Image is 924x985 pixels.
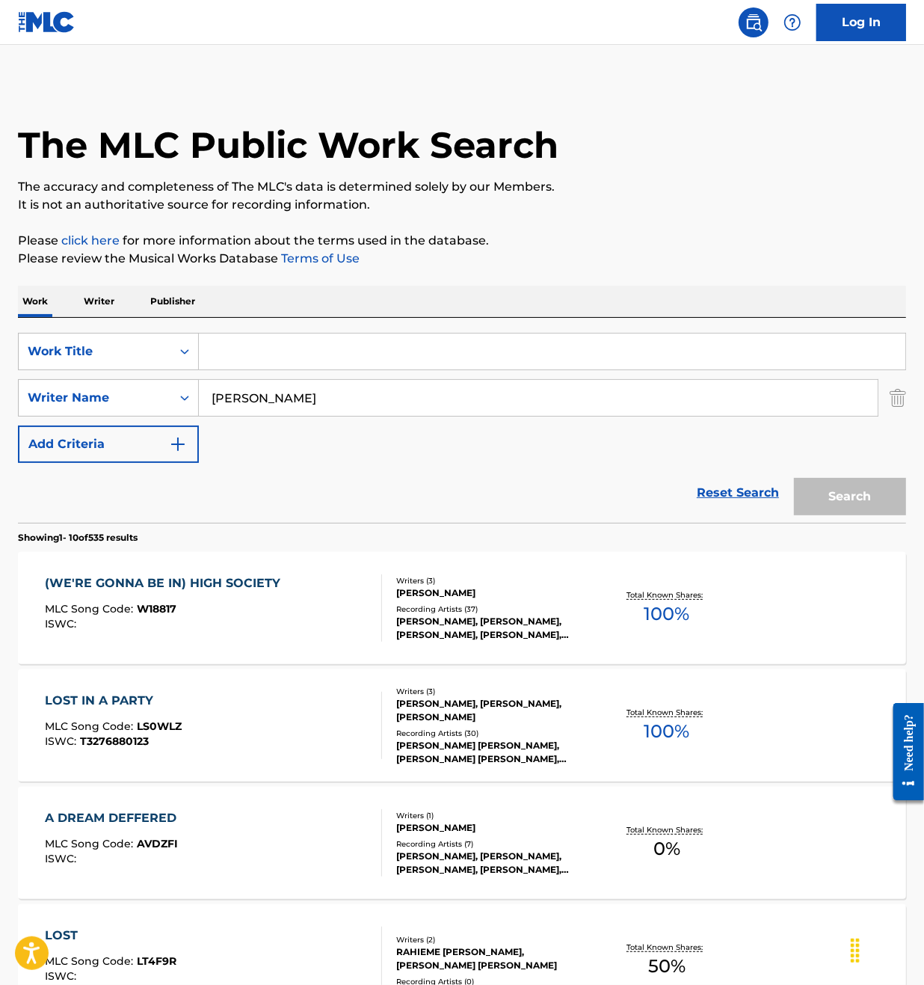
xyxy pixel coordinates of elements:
[890,379,906,417] img: Delete Criterion
[18,333,906,523] form: Search Form
[18,123,558,168] h1: The MLC Public Work Search
[45,574,288,592] div: (WE'RE GONNA BE IN) HIGH SOCIETY
[18,11,76,33] img: MLC Logo
[816,4,906,41] a: Log In
[783,13,801,31] img: help
[137,837,178,850] span: AVDZFI
[18,250,906,268] p: Please review the Musical Works Database
[18,232,906,250] p: Please for more information about the terms used in the database.
[18,196,906,214] p: It is not an authoritative source for recording information.
[45,602,137,616] span: MLC Song Code :
[18,531,138,544] p: Showing 1 - 10 of 535 results
[45,692,182,710] div: LOST IN A PARTY
[626,824,706,835] p: Total Known Shares:
[45,969,80,983] span: ISWC :
[18,426,199,463] button: Add Criteria
[396,586,593,600] div: [PERSON_NAME]
[278,251,360,266] a: Terms of Use
[79,286,119,317] p: Writer
[396,838,593,850] div: Recording Artists ( 7 )
[396,604,593,615] div: Recording Artists ( 37 )
[396,728,593,739] div: Recording Artists ( 30 )
[61,233,120,248] a: click here
[396,697,593,724] div: [PERSON_NAME], [PERSON_NAME], [PERSON_NAME]
[626,589,706,601] p: Total Known Shares:
[626,942,706,953] p: Total Known Shares:
[45,837,137,850] span: MLC Song Code :
[843,928,867,973] div: Drag
[146,286,200,317] p: Publisher
[777,7,807,37] div: Help
[45,954,137,968] span: MLC Song Code :
[45,719,137,733] span: MLC Song Code :
[396,615,593,642] div: [PERSON_NAME], [PERSON_NAME], [PERSON_NAME], [PERSON_NAME], [PERSON_NAME]
[45,927,176,945] div: LOST
[45,852,80,865] span: ISWC :
[745,13,763,31] img: search
[849,913,924,985] iframe: Chat Widget
[653,835,680,862] span: 0 %
[18,286,52,317] p: Work
[396,945,593,972] div: RAHIEME [PERSON_NAME], [PERSON_NAME] [PERSON_NAME]
[396,850,593,877] div: [PERSON_NAME], [PERSON_NAME], [PERSON_NAME], [PERSON_NAME], [PERSON_NAME]
[18,552,906,664] a: (WE'RE GONNA BE IN) HIGH SOCIETYMLC Song Code:W18817ISWC:Writers (3)[PERSON_NAME]Recording Artist...
[45,734,80,748] span: ISWC :
[689,476,786,509] a: Reset Search
[80,734,149,748] span: T3276880123
[648,953,686,980] span: 50 %
[396,821,593,835] div: [PERSON_NAME]
[169,435,187,453] img: 9d2ae6d4665cec9f34b9.svg
[644,601,689,627] span: 100 %
[396,739,593,766] div: [PERSON_NAME] [PERSON_NAME], [PERSON_NAME] [PERSON_NAME], [PERSON_NAME] [PERSON_NAME], [PERSON_NA...
[18,178,906,196] p: The accuracy and completeness of The MLC's data is determined solely by our Members.
[396,810,593,821] div: Writers ( 1 )
[28,343,162,360] div: Work Title
[28,389,162,407] div: Writer Name
[18,787,906,899] a: A DREAM DEFFEREDMLC Song Code:AVDZFIISWC:Writers (1)[PERSON_NAME]Recording Artists (7)[PERSON_NAM...
[626,707,706,718] p: Total Known Shares:
[644,718,689,745] span: 100 %
[396,934,593,945] div: Writers ( 2 )
[137,719,182,733] span: LS0WLZ
[18,669,906,782] a: LOST IN A PARTYMLC Song Code:LS0WLZISWC:T3276880123Writers (3)[PERSON_NAME], [PERSON_NAME], [PERS...
[739,7,769,37] a: Public Search
[45,809,184,827] div: A DREAM DEFFERED
[396,686,593,697] div: Writers ( 3 )
[137,954,176,968] span: LT4F9R
[45,617,80,630] span: ISWC :
[882,691,924,811] iframe: Resource Center
[137,602,176,616] span: W18817
[396,575,593,586] div: Writers ( 3 )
